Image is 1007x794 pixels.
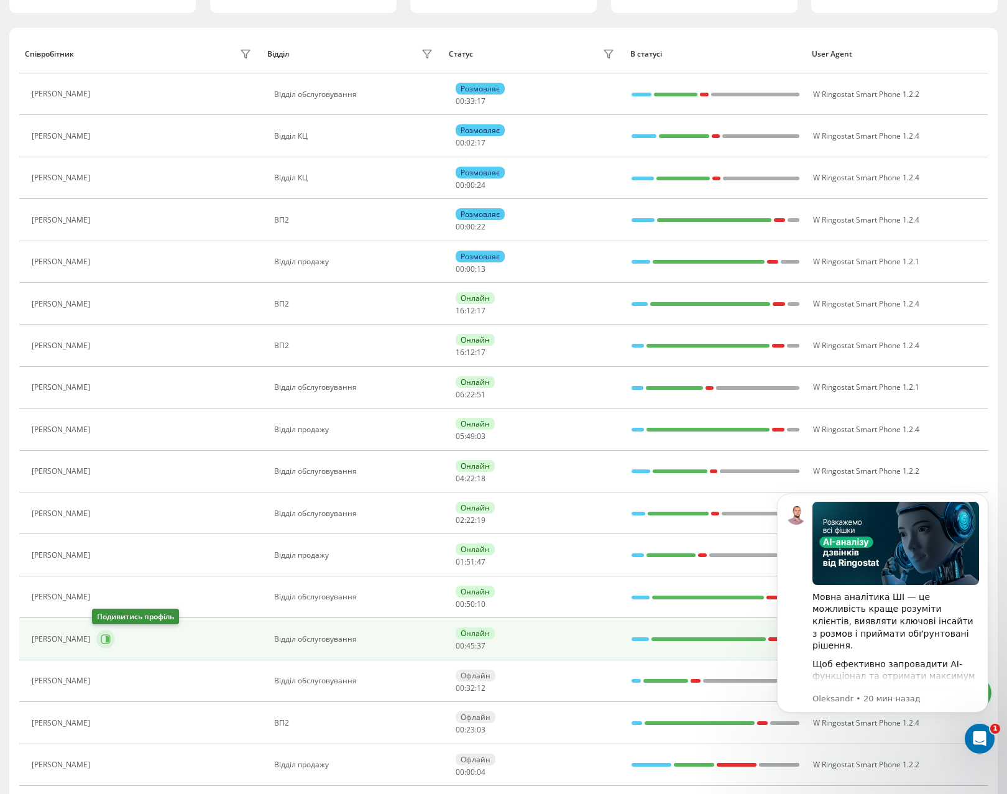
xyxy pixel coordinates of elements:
[32,676,93,685] div: [PERSON_NAME]
[466,264,475,274] span: 00
[267,50,289,58] div: Відділ
[456,474,485,483] div: : :
[813,466,919,476] span: W Ringostat Smart Phone 1.2.2
[466,431,475,441] span: 49
[274,300,436,308] div: ВП2
[813,89,919,99] span: W Ringostat Smart Phone 1.2.2
[456,97,485,106] div: : :
[477,180,485,190] span: 24
[466,556,475,567] span: 51
[456,221,464,232] span: 00
[813,382,919,392] span: W Ringostat Smart Phone 1.2.1
[456,348,485,357] div: : :
[456,502,495,514] div: Онлайн
[274,383,436,392] div: Відділ обслуговування
[466,767,475,777] span: 00
[466,683,475,693] span: 32
[456,599,464,609] span: 00
[456,556,464,567] span: 01
[990,724,1000,734] span: 1
[92,609,179,624] div: Подивитись профіль
[32,551,93,560] div: [PERSON_NAME]
[274,676,436,685] div: Відділ обслуговування
[274,509,436,518] div: Відділ обслуговування
[274,719,436,727] div: ВП2
[456,711,495,723] div: Офлайн
[32,383,93,392] div: [PERSON_NAME]
[466,389,475,400] span: 22
[456,586,495,598] div: Онлайн
[456,124,505,136] div: Розмовляє
[466,347,475,358] span: 12
[813,215,919,225] span: W Ringostat Smart Phone 1.2.4
[274,467,436,476] div: Відділ обслуговування
[32,760,93,769] div: [PERSON_NAME]
[813,172,919,183] span: W Ringostat Smart Phone 1.2.4
[477,221,485,232] span: 22
[274,216,436,224] div: ВП2
[274,635,436,644] div: Відділ обслуговування
[466,724,475,735] span: 23
[456,683,464,693] span: 00
[456,137,464,148] span: 00
[274,132,436,141] div: Відділ КЦ
[449,50,473,58] div: Статус
[456,83,505,95] div: Розмовляє
[477,347,485,358] span: 17
[32,341,93,350] div: [PERSON_NAME]
[813,298,919,309] span: W Ringostat Smart Phone 1.2.4
[456,305,464,316] span: 16
[466,640,475,651] span: 45
[456,292,495,304] div: Онлайн
[456,181,485,190] div: : :
[466,137,475,148] span: 02
[477,264,485,274] span: 13
[813,424,919,435] span: W Ringostat Smart Phone 1.2.4
[456,640,464,651] span: 00
[812,50,982,58] div: User Agent
[32,719,93,727] div: [PERSON_NAME]
[456,754,495,765] div: Офлайн
[466,305,475,316] span: 12
[477,599,485,609] span: 10
[32,300,93,308] div: [PERSON_NAME]
[477,556,485,567] span: 47
[456,347,464,358] span: 16
[32,635,93,644] div: [PERSON_NAME]
[274,257,436,266] div: Відділ продажу
[477,305,485,316] span: 17
[466,221,475,232] span: 00
[477,389,485,400] span: 51
[758,475,1007,760] iframe: Intercom notifications сообщение
[456,307,485,315] div: : :
[965,724,995,754] iframe: Intercom live chat
[456,670,495,681] div: Офлайн
[32,257,93,266] div: [PERSON_NAME]
[274,341,436,350] div: ВП2
[456,726,485,734] div: : :
[477,640,485,651] span: 37
[456,767,464,777] span: 00
[32,467,93,476] div: [PERSON_NAME]
[456,334,495,346] div: Онлайн
[32,509,93,518] div: [PERSON_NAME]
[456,265,485,274] div: : :
[477,724,485,735] span: 03
[456,642,485,650] div: : :
[813,759,919,770] span: W Ringostat Smart Phone 1.2.2
[477,473,485,484] span: 18
[466,599,475,609] span: 50
[274,90,436,99] div: Відділ обслуговування
[456,431,464,441] span: 05
[456,390,485,399] div: : :
[477,137,485,148] span: 17
[274,425,436,434] div: Відділ продажу
[630,50,800,58] div: В статусі
[456,558,485,566] div: : :
[456,180,464,190] span: 00
[32,132,93,141] div: [PERSON_NAME]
